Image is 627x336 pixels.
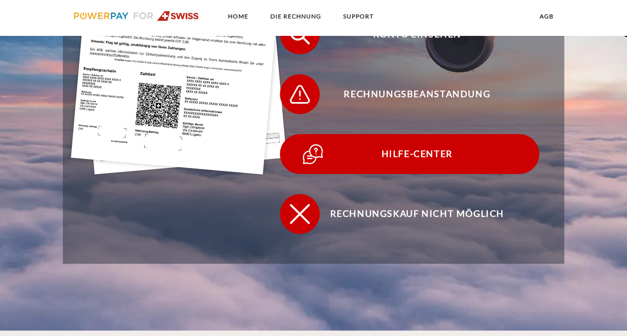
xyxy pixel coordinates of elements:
a: Home [219,7,257,25]
button: Rechnungsbeanstandung [280,74,539,114]
button: Konto einsehen [280,14,539,54]
a: agb [531,7,562,25]
img: qb_warning.svg [287,82,312,107]
span: Rechnungskauf nicht möglich [295,194,539,234]
span: Hilfe-Center [295,134,539,174]
img: logo-swiss.svg [74,11,199,21]
a: SUPPORT [335,7,382,25]
img: qb_close.svg [287,201,312,226]
button: Rechnungskauf nicht möglich [280,194,539,234]
button: Hilfe-Center [280,134,539,174]
img: qb_help.svg [300,142,325,167]
span: Rechnungsbeanstandung [295,74,539,114]
a: DIE RECHNUNG [262,7,330,25]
